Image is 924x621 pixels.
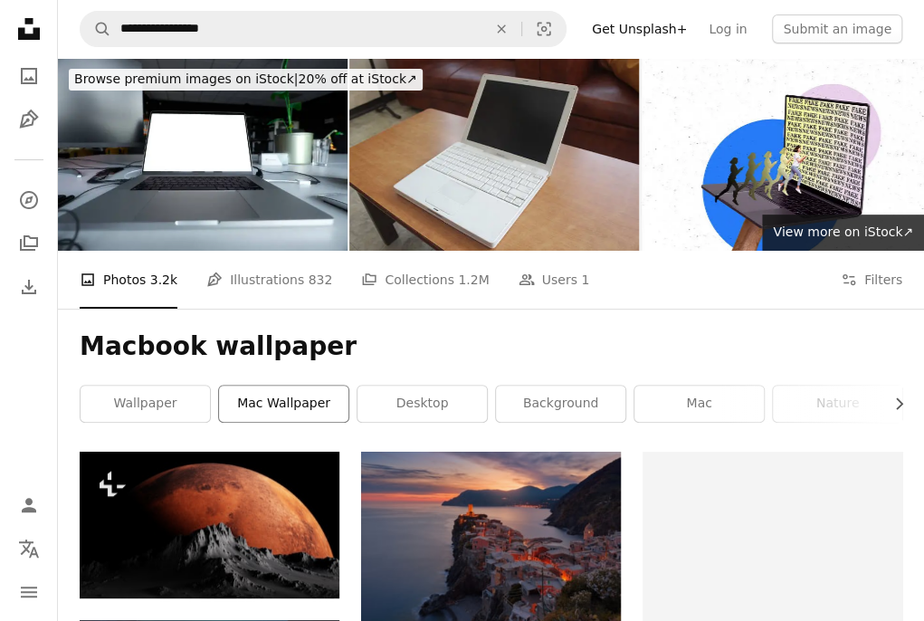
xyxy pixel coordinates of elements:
[361,530,621,547] a: aerial view of village on mountain cliff during orange sunset
[11,269,47,305] a: Download History
[773,225,913,239] span: View more on iStock ↗
[11,225,47,262] a: Collections
[698,14,757,43] a: Log in
[11,487,47,523] a: Log in / Sign up
[581,14,698,43] a: Get Unsplash+
[357,386,487,422] a: desktop
[206,251,332,309] a: Illustrations 832
[219,386,348,422] a: mac wallpaper
[772,14,902,43] button: Submit an image
[80,330,902,363] h1: Macbook wallpaper
[361,251,489,309] a: Collections 1.2M
[309,270,333,290] span: 832
[80,11,567,47] form: Find visuals sitewide
[841,251,902,309] button: Filters
[773,386,902,422] a: nature
[74,72,298,86] span: Browse premium images on iStock |
[11,530,47,567] button: Language
[11,101,47,138] a: Illustrations
[458,270,489,290] span: 1.2M
[11,58,47,94] a: Photos
[349,58,639,251] img: old white macbook with black screen isolated and blurred background
[522,12,566,46] button: Visual search
[519,251,590,309] a: Users 1
[80,452,339,597] img: a red moon rising over the top of a mountain
[11,182,47,218] a: Explore
[11,574,47,610] button: Menu
[58,58,348,251] img: MacBook Mockup in office
[762,215,924,251] a: View more on iStock↗
[481,12,521,46] button: Clear
[81,12,111,46] button: Search Unsplash
[581,270,589,290] span: 1
[74,72,417,86] span: 20% off at iStock ↗
[11,11,47,51] a: Home — Unsplash
[81,386,210,422] a: wallpaper
[882,386,902,422] button: scroll list to the right
[496,386,625,422] a: background
[634,386,764,422] a: mac
[58,58,433,101] a: Browse premium images on iStock|20% off at iStock↗
[80,517,339,533] a: a red moon rising over the top of a mountain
